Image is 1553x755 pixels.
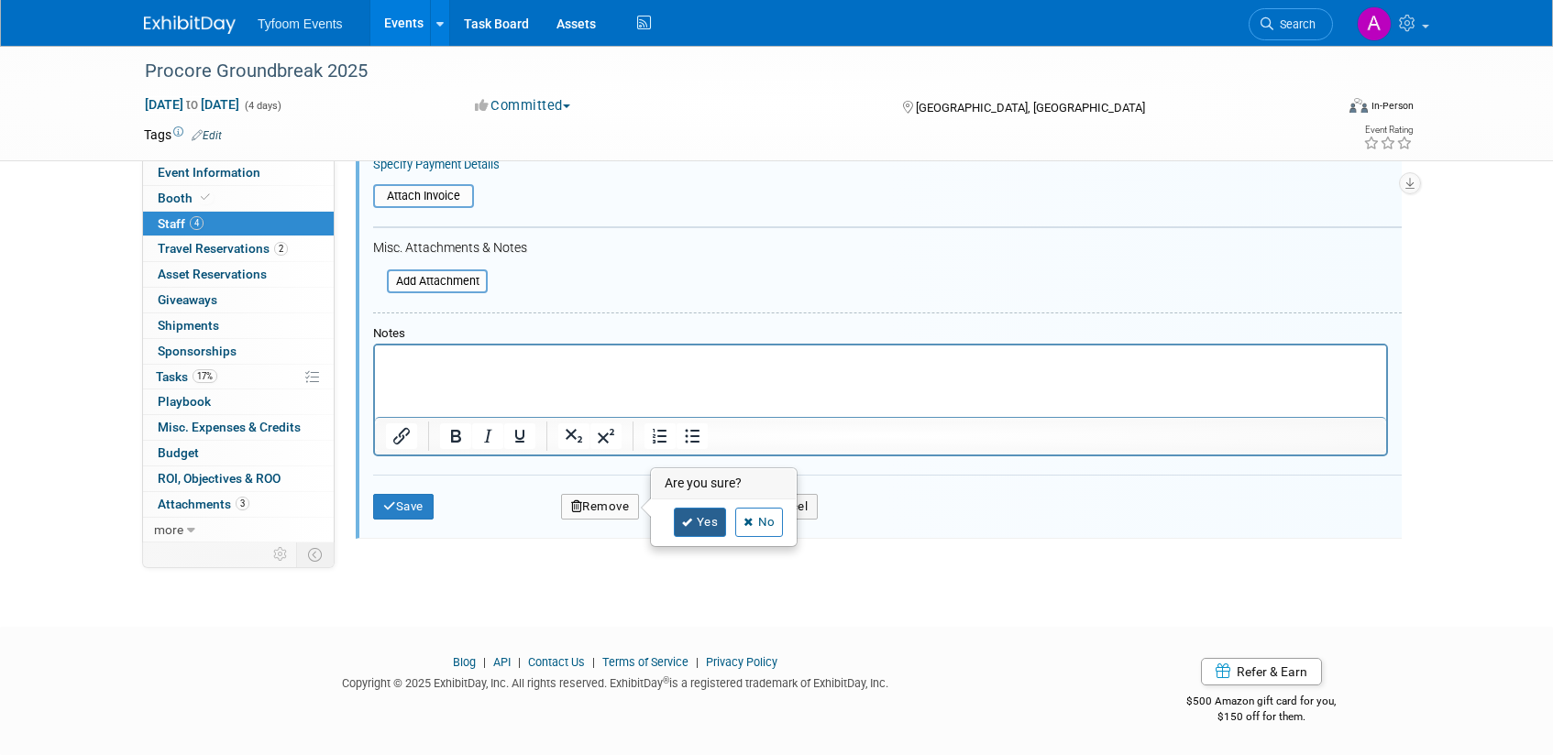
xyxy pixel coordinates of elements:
div: Notes [373,326,1388,342]
a: Contact Us [528,655,585,669]
span: (4 days) [243,100,281,112]
a: Tasks17% [143,365,334,389]
a: Budget [143,441,334,465]
div: $150 off for them. [1114,709,1410,725]
iframe: Rich Text Area [375,345,1386,417]
a: Shipments [143,313,334,338]
span: Travel Reservations [158,241,288,256]
button: Committed [468,96,578,115]
a: Travel Reservations2 [143,236,334,261]
span: 3 [236,497,249,510]
span: | [479,655,490,669]
span: Sponsorships [158,344,237,358]
div: Copyright © 2025 ExhibitDay, Inc. All rights reserved. ExhibitDay is a registered trademark of Ex... [144,671,1086,692]
div: In-Person [1371,99,1414,113]
a: Attachments3 [143,492,334,517]
span: Search [1273,17,1316,31]
div: Event Rating [1363,126,1413,135]
button: Numbered list [644,423,676,449]
span: Tyfoom Events [258,16,343,31]
span: 2 [274,242,288,256]
td: Toggle Event Tabs [297,542,335,566]
a: Sponsorships [143,339,334,364]
button: Remove [561,494,640,520]
span: Budget [158,445,199,460]
span: to [183,97,201,112]
span: Misc. Expenses & Credits [158,420,301,434]
h3: Are you sure? [652,469,797,498]
button: Superscript [590,423,622,449]
a: Search [1249,8,1333,40]
button: Save [373,494,434,520]
span: | [588,655,600,669]
a: Booth [143,186,334,211]
span: Shipments [158,318,219,333]
a: Privacy Policy [706,655,777,669]
img: Format-Inperson.png [1349,98,1368,113]
span: 17% [193,369,217,383]
a: Giveaways [143,288,334,312]
span: ROI, Objectives & ROO [158,471,281,486]
button: Bullet list [677,423,708,449]
span: Booth [158,191,214,205]
a: No [735,508,783,537]
span: [DATE] [DATE] [144,96,240,113]
a: Refer & Earn [1201,658,1322,685]
a: Terms of Service [602,655,688,669]
span: | [691,655,703,669]
span: Playbook [158,394,211,409]
button: Underline [504,423,535,449]
button: Subscript [558,423,589,449]
span: more [154,522,183,537]
button: Insert/edit link [386,423,417,449]
div: $500 Amazon gift card for you, [1114,682,1410,724]
span: [GEOGRAPHIC_DATA], [GEOGRAPHIC_DATA] [916,101,1145,115]
a: Asset Reservations [143,262,334,287]
span: 4 [190,216,204,230]
a: Edit [192,129,222,142]
span: | [513,655,525,669]
span: Attachments [158,497,249,511]
a: Specify Payment Details [373,158,500,171]
a: Event Information [143,160,334,185]
a: API [493,655,511,669]
sup: ® [663,675,669,685]
button: Italic [472,423,503,449]
span: Giveaways [158,292,217,307]
div: Misc. Attachments & Notes [373,240,1402,257]
a: ROI, Objectives & ROO [143,466,334,491]
a: Yes [674,508,727,537]
i: Booth reservation complete [201,192,210,202]
a: Misc. Expenses & Credits [143,415,334,440]
span: Staff [158,216,204,231]
div: Procore Groundbreak 2025 [138,55,1305,88]
span: Asset Reservations [158,267,267,281]
span: Event Information [158,165,260,180]
img: ExhibitDay [144,16,236,34]
span: Tasks [156,369,217,384]
td: Tags [144,126,222,144]
a: Playbook [143,389,334,414]
a: Blog [453,655,476,669]
a: Staff4 [143,212,334,236]
div: Event Format [1225,95,1414,123]
td: Personalize Event Tab Strip [265,542,297,566]
img: Angie Nichols [1357,6,1392,41]
button: Bold [440,423,471,449]
a: more [143,518,334,542]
